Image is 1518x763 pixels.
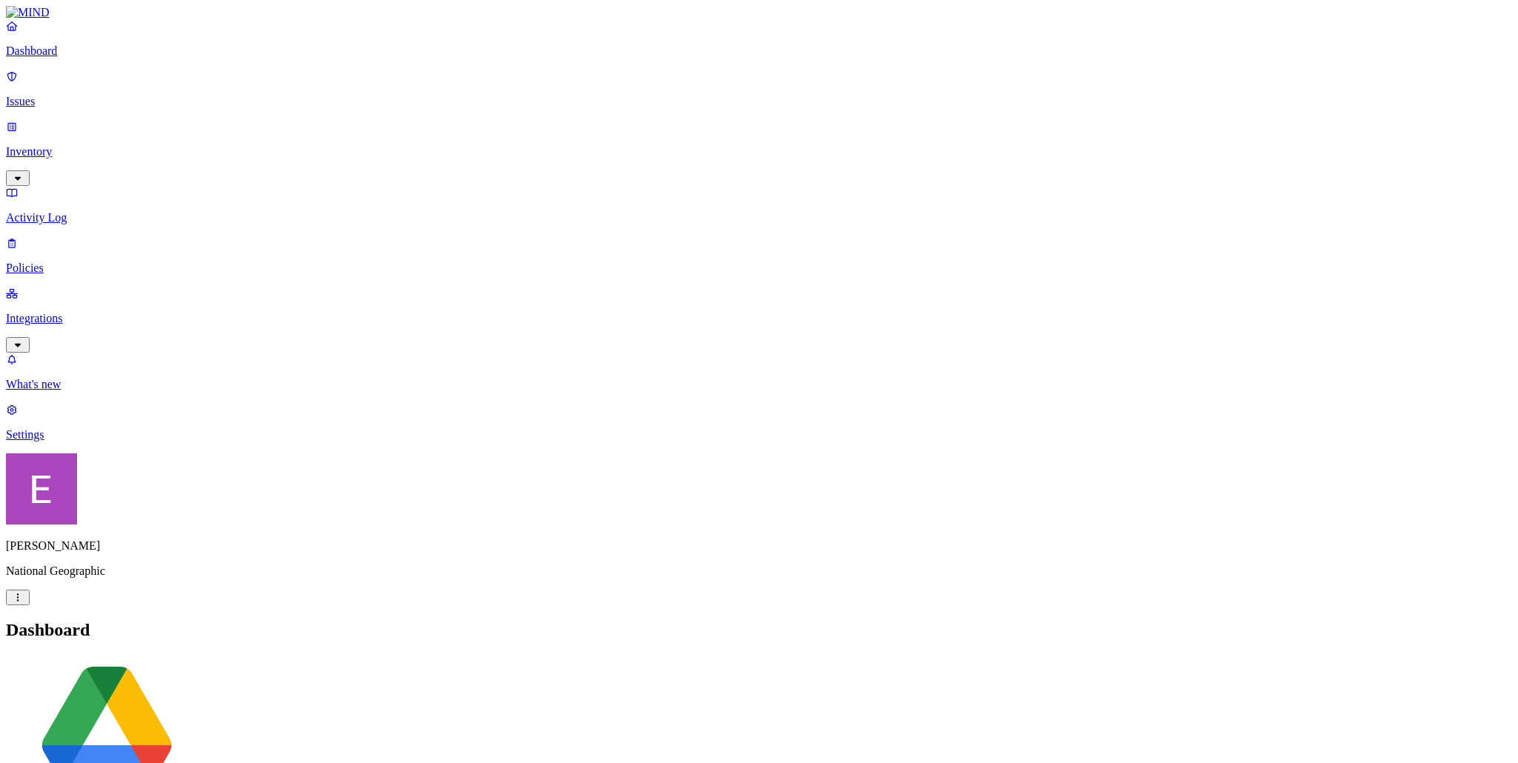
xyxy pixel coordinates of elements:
[6,70,1512,108] a: Issues
[6,287,1512,350] a: Integrations
[6,378,1512,391] p: What's new
[6,353,1512,391] a: What's new
[6,564,1512,578] p: National Geographic
[6,428,1512,442] p: Settings
[6,261,1512,275] p: Policies
[6,236,1512,275] a: Policies
[6,6,1512,19] a: MIND
[6,6,50,19] img: MIND
[6,312,1512,325] p: Integrations
[6,44,1512,58] p: Dashboard
[6,120,1512,184] a: Inventory
[6,19,1512,58] a: Dashboard
[6,211,1512,224] p: Activity Log
[6,539,1512,553] p: [PERSON_NAME]
[6,453,77,524] img: Eran Barak
[6,95,1512,108] p: Issues
[6,186,1512,224] a: Activity Log
[6,145,1512,159] p: Inventory
[6,403,1512,442] a: Settings
[6,620,1512,640] h2: Dashboard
